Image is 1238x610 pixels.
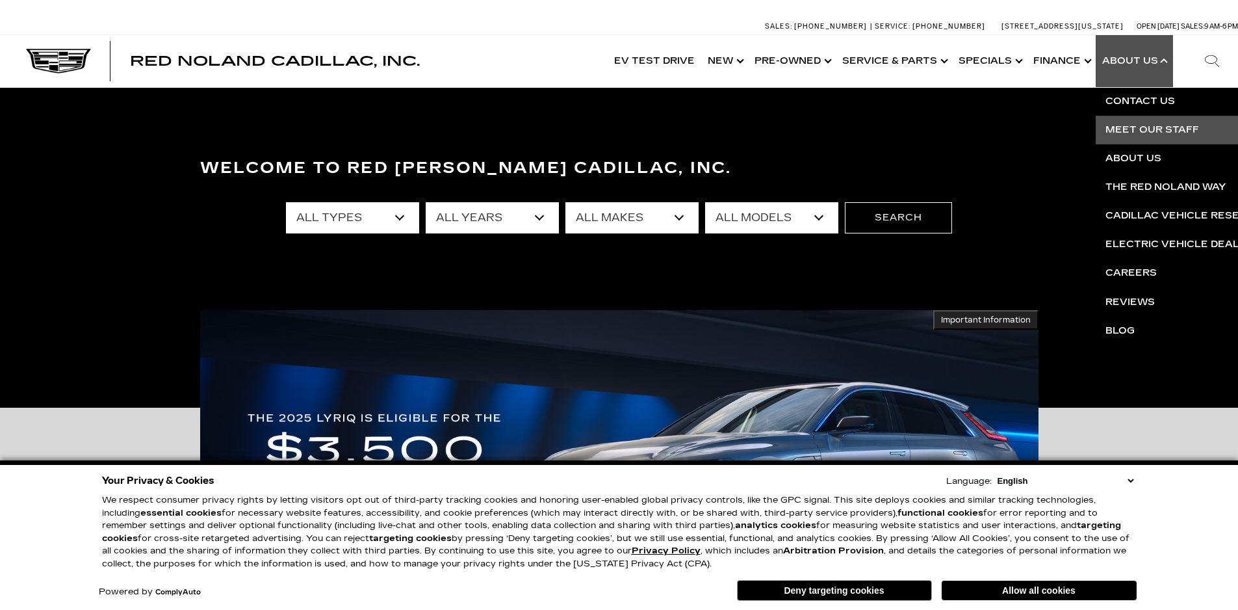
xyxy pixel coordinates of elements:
[765,22,792,31] span: Sales:
[701,35,748,87] a: New
[155,589,201,596] a: ComplyAuto
[748,35,836,87] a: Pre-Owned
[946,477,992,486] div: Language:
[735,520,816,531] strong: analytics cookies
[941,315,1031,325] span: Important Information
[870,23,988,30] a: Service: [PHONE_NUMBER]
[565,202,699,233] select: Filter by make
[1137,22,1180,31] span: Open [DATE]
[608,35,701,87] a: EV Test Drive
[1027,35,1096,87] a: Finance
[765,23,870,30] a: Sales: [PHONE_NUMBER]
[897,508,983,518] strong: functional cookies
[130,53,420,69] span: Red Noland Cadillac, Inc.
[130,55,420,68] a: Red Noland Cadillac, Inc.
[783,546,884,556] strong: Arbitration Provision
[369,533,452,544] strong: targeting cookies
[200,155,1038,181] h3: Welcome to Red [PERSON_NAME] Cadillac, Inc.
[1096,35,1173,87] a: About Us
[99,588,201,596] div: Powered by
[845,202,952,233] button: Search
[1001,22,1124,31] a: [STREET_ADDRESS][US_STATE]
[26,49,91,73] img: Cadillac Dark Logo with Cadillac White Text
[102,471,214,490] span: Your Privacy & Cookies
[705,202,838,233] select: Filter by model
[994,475,1137,487] select: Language Select
[912,22,985,31] span: [PHONE_NUMBER]
[737,580,932,601] button: Deny targeting cookies
[140,508,222,518] strong: essential cookies
[286,202,419,233] select: Filter by type
[1204,22,1238,31] span: 9 AM-6 PM
[632,546,701,556] a: Privacy Policy
[794,22,867,31] span: [PHONE_NUMBER]
[875,22,910,31] span: Service:
[102,520,1121,544] strong: targeting cookies
[952,35,1027,87] a: Specials
[942,581,1137,600] button: Allow all cookies
[836,35,952,87] a: Service & Parts
[102,494,1137,570] p: We respect consumer privacy rights by letting visitors opt out of third-party tracking cookies an...
[1181,22,1204,31] span: Sales:
[426,202,559,233] select: Filter by year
